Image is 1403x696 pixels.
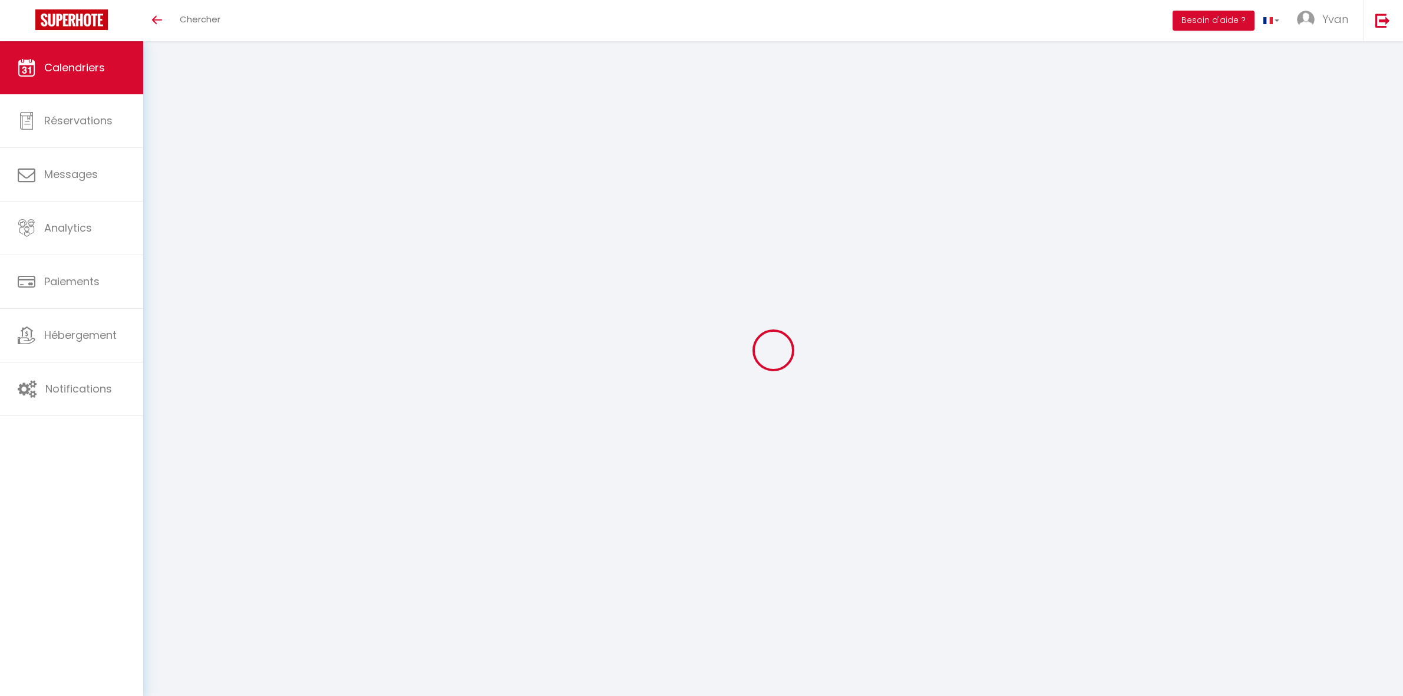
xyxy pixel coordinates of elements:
img: ... [1297,11,1315,28]
img: Super Booking [35,9,108,30]
span: Hébergement [44,328,117,342]
span: Notifications [45,381,112,396]
span: Chercher [180,13,220,25]
button: Besoin d'aide ? [1173,11,1255,31]
span: Réservations [44,113,113,128]
span: Paiements [44,274,100,289]
span: Calendriers [44,60,105,75]
img: logout [1375,13,1390,28]
span: Yvan [1322,12,1348,27]
span: Analytics [44,220,92,235]
span: Messages [44,167,98,182]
